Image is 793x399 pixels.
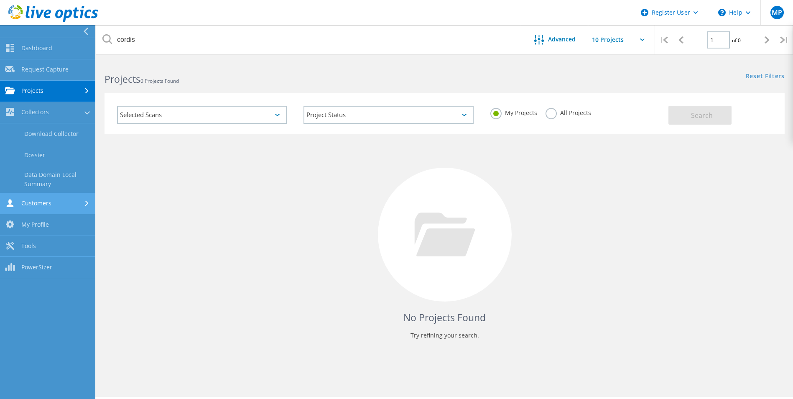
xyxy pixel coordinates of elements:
[772,9,782,16] span: MP
[655,25,672,55] div: |
[546,108,591,116] label: All Projects
[746,73,785,80] a: Reset Filters
[105,72,140,86] b: Projects
[117,106,287,124] div: Selected Scans
[113,311,776,325] h4: No Projects Found
[140,77,179,84] span: 0 Projects Found
[668,106,732,125] button: Search
[732,37,741,44] span: of 0
[490,108,537,116] label: My Projects
[718,9,726,16] svg: \n
[548,36,576,42] span: Advanced
[776,25,793,55] div: |
[691,111,713,120] span: Search
[8,18,98,23] a: Live Optics Dashboard
[303,106,473,124] div: Project Status
[113,329,776,342] p: Try refining your search.
[96,25,522,54] input: Search projects by name, owner, ID, company, etc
